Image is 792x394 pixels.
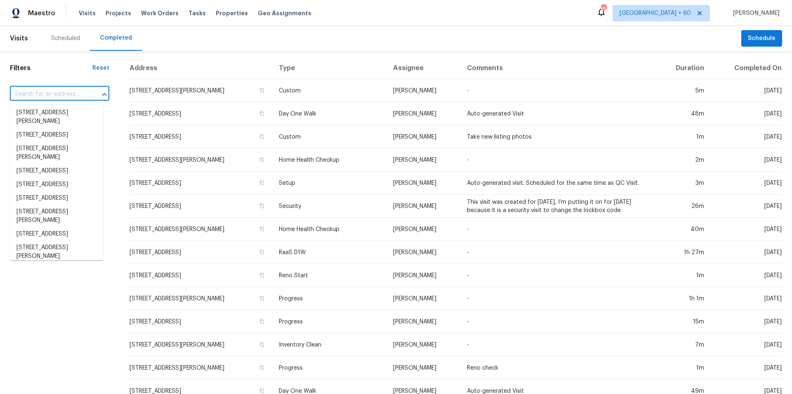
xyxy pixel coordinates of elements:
button: Copy Address [258,364,266,371]
button: Copy Address [258,225,266,233]
td: Reno Start [272,264,387,287]
td: [STREET_ADDRESS] [129,125,272,149]
td: [PERSON_NAME] [387,287,460,310]
li: [STREET_ADDRESS] [10,191,103,205]
td: 48m [656,102,711,125]
th: Type [272,57,387,79]
td: [STREET_ADDRESS][PERSON_NAME] [129,356,272,380]
span: [PERSON_NAME] [730,9,780,17]
td: - [460,333,656,356]
td: [DATE] [711,241,782,264]
td: [STREET_ADDRESS] [129,241,272,264]
td: [PERSON_NAME] [387,149,460,172]
td: - [460,241,656,264]
td: 15m [656,310,711,333]
td: 1m [656,356,711,380]
button: Copy Address [258,271,266,279]
th: Completed On [711,57,782,79]
li: [STREET_ADDRESS][PERSON_NAME] [10,106,103,128]
td: Home Health Checkup [272,149,387,172]
td: [PERSON_NAME] [387,218,460,241]
td: Home Health Checkup [272,218,387,241]
td: [DATE] [711,333,782,356]
td: 26m [656,195,711,218]
button: Copy Address [258,202,266,210]
h1: Filters [10,64,92,72]
td: [PERSON_NAME] [387,310,460,333]
td: [DATE] [711,264,782,287]
td: Day One Walk [272,102,387,125]
td: Progress [272,310,387,333]
span: Visits [10,29,28,47]
td: [DATE] [711,218,782,241]
button: Copy Address [258,110,266,117]
td: [STREET_ADDRESS] [129,195,272,218]
td: Custom [272,79,387,102]
span: Tasks [189,10,206,16]
td: [DATE] [711,79,782,102]
td: Progress [272,287,387,310]
td: [PERSON_NAME] [387,172,460,195]
td: 3m [656,172,711,195]
div: Completed [100,34,132,42]
td: - [460,287,656,310]
td: Reno check [460,356,656,380]
td: 5m [656,79,711,102]
td: [PERSON_NAME] [387,79,460,102]
li: [STREET_ADDRESS][PERSON_NAME] [10,142,103,164]
button: Copy Address [258,179,266,186]
td: [DATE] [711,356,782,380]
td: Auto-generated visit. Scheduled for the same time as QC Visit. [460,172,656,195]
td: - [460,149,656,172]
td: - [460,264,656,287]
li: [STREET_ADDRESS][PERSON_NAME] [10,205,103,227]
td: [PERSON_NAME] [387,333,460,356]
td: Security [272,195,387,218]
li: [STREET_ADDRESS] [10,164,103,178]
td: [PERSON_NAME] [387,241,460,264]
td: - [460,79,656,102]
td: Setup [272,172,387,195]
td: [DATE] [711,172,782,195]
li: [STREET_ADDRESS][PERSON_NAME] [10,241,103,263]
td: [STREET_ADDRESS] [129,102,272,125]
td: [STREET_ADDRESS] [129,264,272,287]
td: [STREET_ADDRESS][PERSON_NAME] [129,149,272,172]
td: - [460,218,656,241]
td: [PERSON_NAME] [387,125,460,149]
td: [STREET_ADDRESS] [129,172,272,195]
button: Copy Address [258,87,266,94]
div: 859 [601,5,606,13]
div: Scheduled [51,34,80,42]
td: [DATE] [711,102,782,125]
span: [GEOGRAPHIC_DATA] + 60 [620,9,691,17]
td: [STREET_ADDRESS][PERSON_NAME] [129,218,272,241]
td: [DATE] [711,149,782,172]
td: [DATE] [711,195,782,218]
li: [STREET_ADDRESS] [10,128,103,142]
td: 1h 1m [656,287,711,310]
td: [PERSON_NAME] [387,264,460,287]
span: Visits [79,9,96,17]
td: 2m [656,149,711,172]
td: [STREET_ADDRESS][PERSON_NAME] [129,79,272,102]
td: 1m [656,264,711,287]
input: Search for an address... [10,88,86,101]
th: Comments [460,57,656,79]
td: This visit was created for [DATE], I’m putting it on for [DATE] because it is a security visit to... [460,195,656,218]
td: Progress [272,356,387,380]
span: Work Orders [141,9,179,17]
button: Copy Address [258,133,266,140]
td: 1h 27m [656,241,711,264]
button: Schedule [741,30,782,47]
td: [STREET_ADDRESS][PERSON_NAME] [129,333,272,356]
span: Schedule [748,33,775,44]
li: [STREET_ADDRESS] [10,227,103,241]
td: Custom [272,125,387,149]
span: Projects [106,9,131,17]
button: Copy Address [258,341,266,348]
td: [PERSON_NAME] [387,356,460,380]
td: RaaS D1W [272,241,387,264]
td: 40m [656,218,711,241]
button: Copy Address [258,295,266,302]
